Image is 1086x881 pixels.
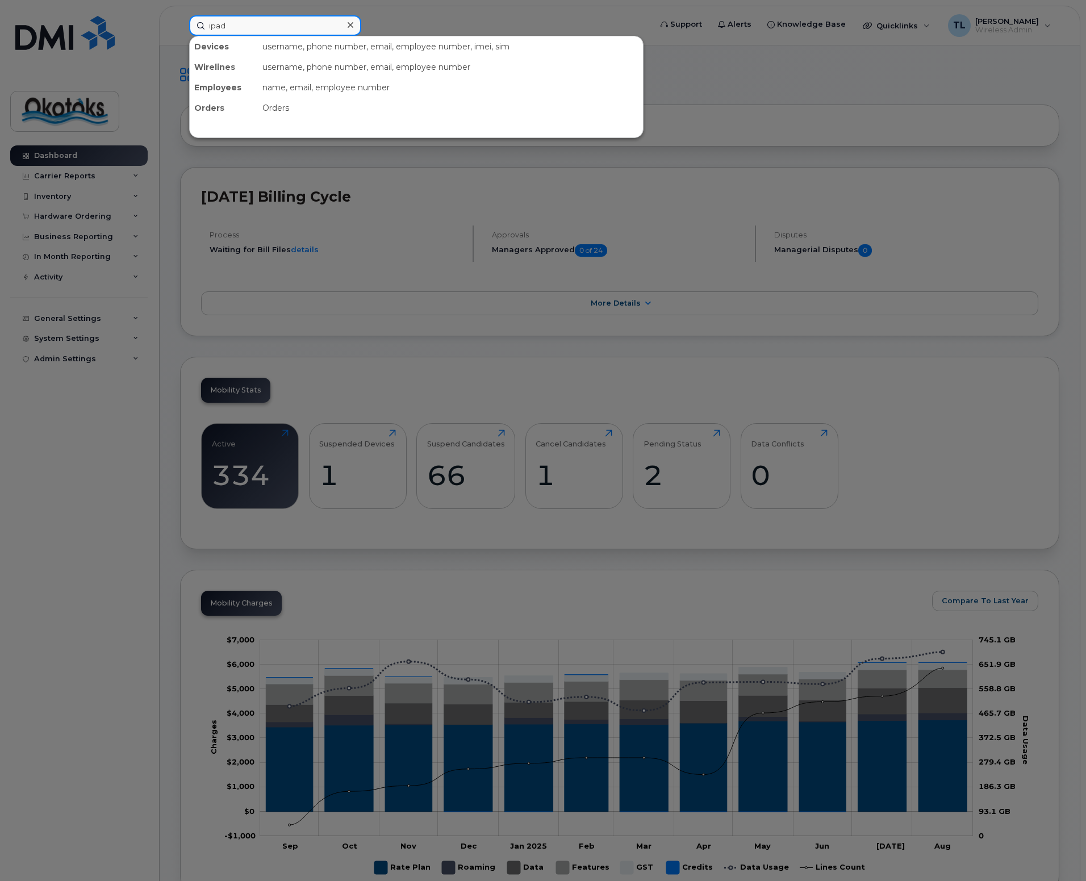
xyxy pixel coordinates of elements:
[190,77,258,98] div: Employees
[258,98,643,118] div: Orders
[190,98,258,118] div: Orders
[190,57,258,77] div: Wirelines
[258,36,643,57] div: username, phone number, email, employee number, imei, sim
[190,36,258,57] div: Devices
[258,57,643,77] div: username, phone number, email, employee number
[258,77,643,98] div: name, email, employee number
